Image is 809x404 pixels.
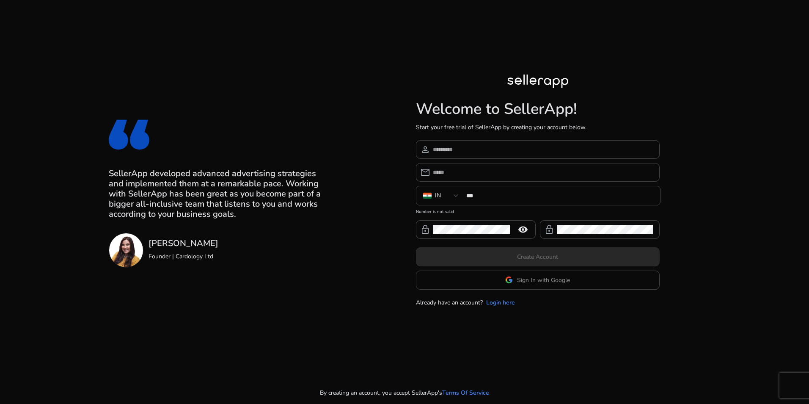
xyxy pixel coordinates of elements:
p: Start your free trial of SellerApp by creating your account below. [416,123,660,132]
p: Founder | Cardology Ltd [149,252,218,261]
mat-icon: remove_red_eye [513,224,533,235]
h3: SellerApp developed advanced advertising strategies and implemented them at a remarkable pace. Wo... [109,169,325,219]
span: email [420,167,430,177]
span: lock [420,224,430,235]
a: Login here [486,298,515,307]
span: lock [544,224,554,235]
h1: Welcome to SellerApp! [416,100,660,118]
mat-error: Number is not valid [416,206,660,215]
span: person [420,144,430,155]
p: Already have an account? [416,298,483,307]
a: Terms Of Service [442,388,489,397]
div: IN [435,191,441,200]
h3: [PERSON_NAME] [149,238,218,249]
